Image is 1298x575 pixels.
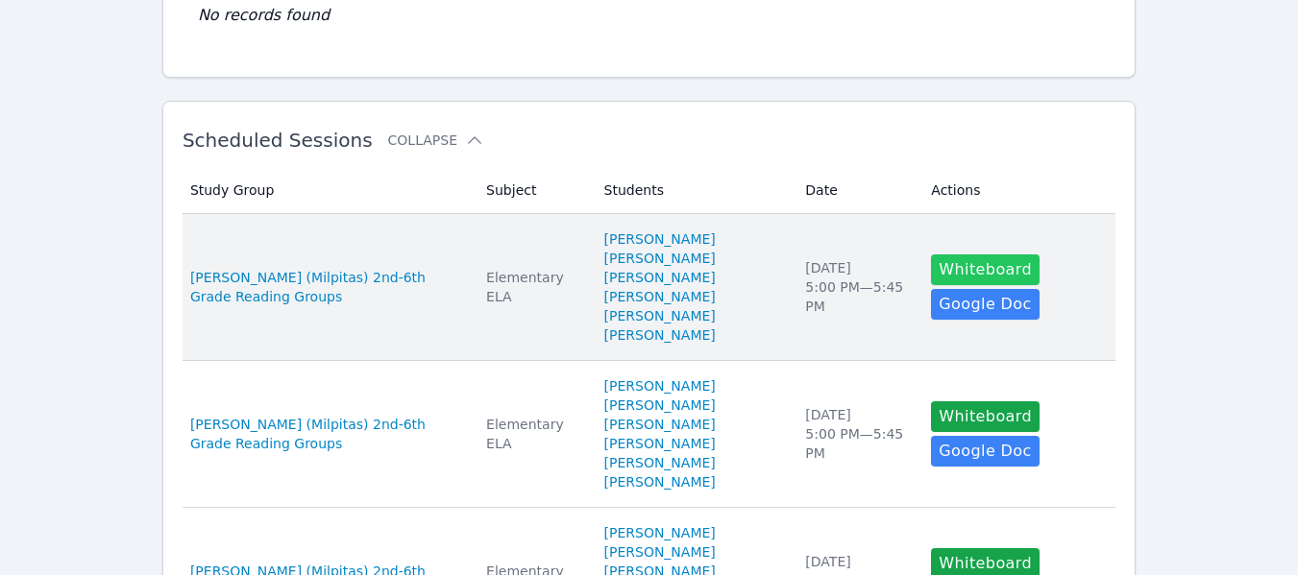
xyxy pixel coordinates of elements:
th: Subject [475,167,592,214]
a: [PERSON_NAME] [PERSON_NAME] [604,395,783,434]
button: Collapse [388,131,484,150]
a: [PERSON_NAME] [PERSON_NAME] [604,249,783,287]
a: [PERSON_NAME] [604,523,716,542]
a: Google Doc [931,436,1039,467]
th: Actions [919,167,1115,214]
a: [PERSON_NAME] (Milpitas) 2nd-6th Grade Reading Groups [190,268,463,306]
a: [PERSON_NAME] [604,229,716,249]
tr: [PERSON_NAME] (Milpitas) 2nd-6th Grade Reading GroupsElementary ELA[PERSON_NAME][PERSON_NAME] [PE... [183,361,1115,508]
div: [DATE] 5:00 PM — 5:45 PM [805,405,908,463]
th: Students [593,167,795,214]
a: [PERSON_NAME] (Milpitas) 2nd-6th Grade Reading Groups [190,415,463,453]
div: [DATE] 5:00 PM — 5:45 PM [805,258,908,316]
div: Elementary ELA [486,268,580,306]
button: Whiteboard [931,401,1040,432]
div: Elementary ELA [486,415,580,453]
a: Google Doc [931,289,1039,320]
span: Scheduled Sessions [183,129,373,152]
a: [PERSON_NAME] [604,306,716,325]
a: [PERSON_NAME] [604,376,716,395]
a: [PERSON_NAME] [604,434,716,453]
a: [PERSON_NAME] [604,287,716,306]
a: [PERSON_NAME] [604,453,716,472]
tr: [PERSON_NAME] (Milpitas) 2nd-6th Grade Reading GroupsElementary ELA[PERSON_NAME][PERSON_NAME] [PE... [183,214,1115,361]
a: [PERSON_NAME] [604,325,716,345]
th: Study Group [183,167,475,214]
th: Date [794,167,919,214]
a: [PERSON_NAME] [604,472,716,491]
button: Whiteboard [931,254,1040,285]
